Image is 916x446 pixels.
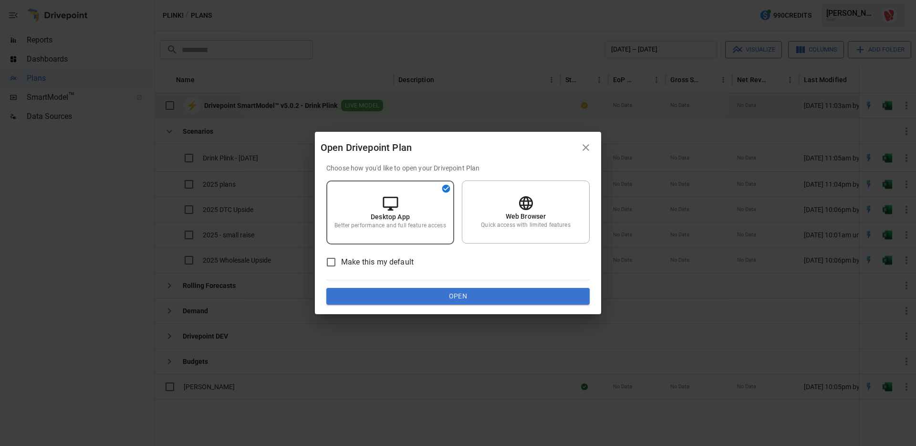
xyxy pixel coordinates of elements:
p: Quick access with limited features [481,221,570,229]
button: Open [326,288,590,305]
p: Desktop App [371,212,410,222]
p: Choose how you'd like to open your Drivepoint Plan [326,163,590,173]
div: Open Drivepoint Plan [321,140,576,155]
p: Web Browser [506,212,546,221]
span: Make this my default [341,256,414,268]
p: Better performance and full feature access [334,222,446,230]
